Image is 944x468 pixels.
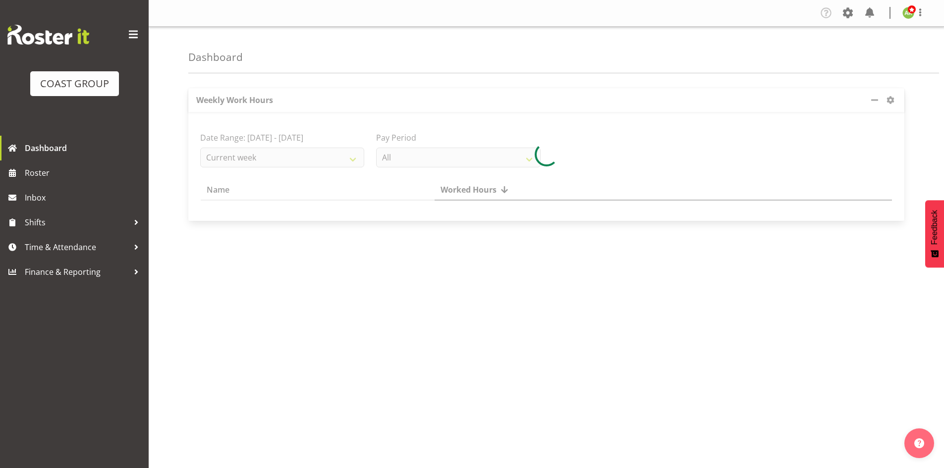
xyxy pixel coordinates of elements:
h4: Dashboard [188,52,243,63]
button: Feedback - Show survey [925,200,944,267]
span: Roster [25,165,144,180]
span: Finance & Reporting [25,264,129,279]
span: Feedback [930,210,939,245]
img: Rosterit website logo [7,25,89,45]
img: help-xxl-2.png [914,438,924,448]
span: Shifts [25,215,129,230]
span: Inbox [25,190,144,205]
span: Time & Attendance [25,240,129,255]
span: Dashboard [25,141,144,156]
img: angela-kerrigan9606.jpg [902,7,914,19]
div: COAST GROUP [40,76,109,91]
